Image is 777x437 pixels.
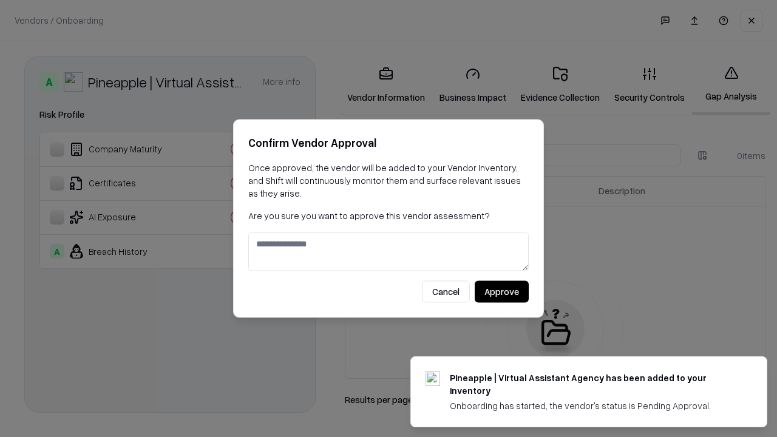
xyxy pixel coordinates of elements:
button: Cancel [422,281,470,303]
p: Are you sure you want to approve this vendor assessment? [248,209,529,222]
h2: Confirm Vendor Approval [248,134,529,152]
div: Pineapple | Virtual Assistant Agency has been added to your inventory [450,371,738,397]
button: Approve [475,281,529,303]
p: Once approved, the vendor will be added to your Vendor Inventory, and Shift will continuously mon... [248,161,529,200]
img: trypineapple.com [426,371,440,386]
div: Onboarding has started, the vendor's status is Pending Approval. [450,399,738,412]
